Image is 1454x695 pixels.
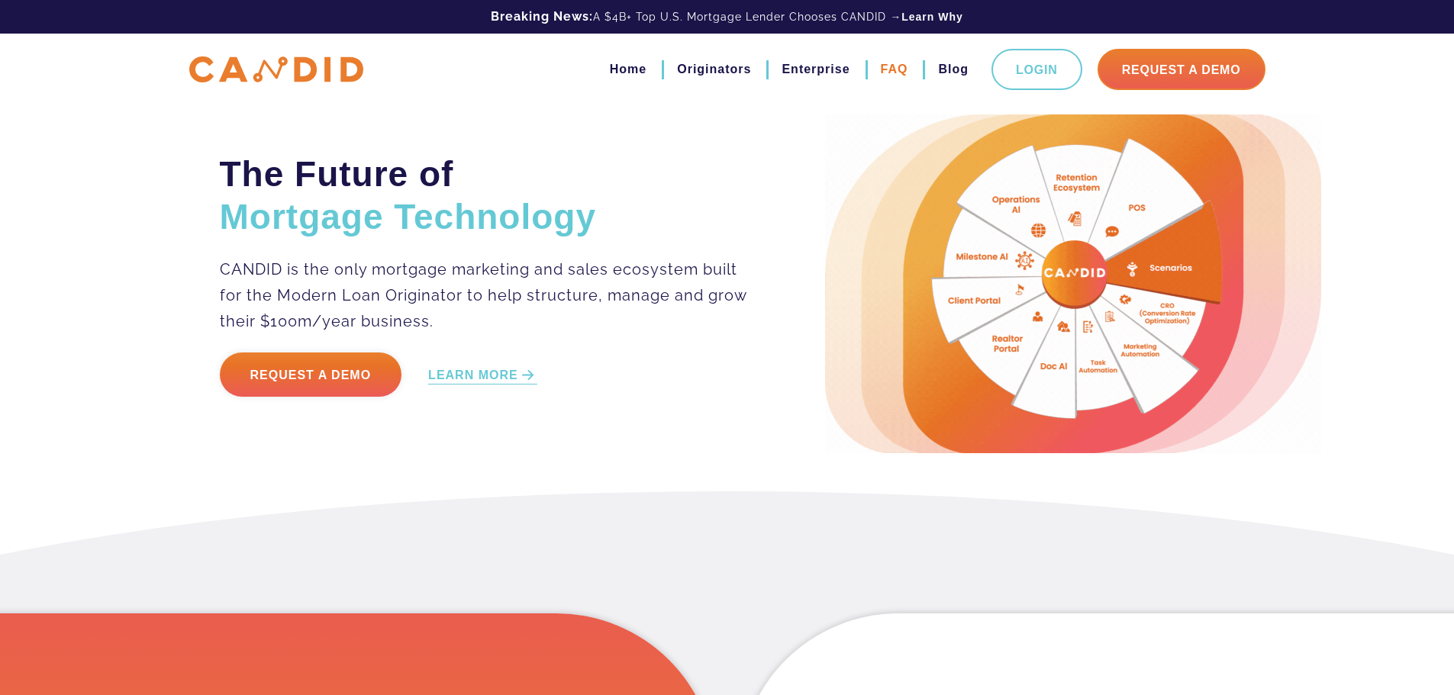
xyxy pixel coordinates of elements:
[782,56,850,82] a: Enterprise
[1098,49,1265,90] a: Request A Demo
[825,114,1321,453] img: Candid Hero Image
[901,9,963,24] a: Learn Why
[220,153,749,238] h2: The Future of
[220,352,402,397] a: Request a Demo
[881,56,908,82] a: FAQ
[677,56,751,82] a: Originators
[220,256,749,334] p: CANDID is the only mortgage marketing and sales ecosystem built for the Modern Loan Originator to...
[491,9,593,24] b: Breaking News:
[991,49,1082,90] a: Login
[938,56,969,82] a: Blog
[220,197,597,236] span: Mortgage Technology
[428,367,537,385] a: LEARN MORE
[189,56,363,83] img: CANDID APP
[610,56,646,82] a: Home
